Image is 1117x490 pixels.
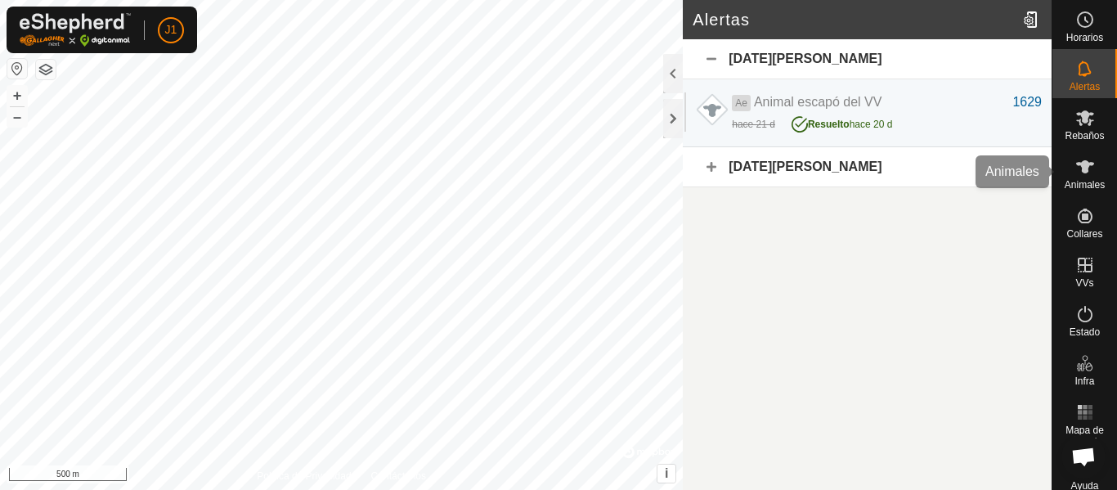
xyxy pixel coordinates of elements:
[20,13,131,47] img: Logo Gallagher
[808,119,850,130] span: Resuelto
[665,466,668,480] span: i
[683,39,1052,79] div: [DATE][PERSON_NAME]
[1012,92,1042,112] div: 1629
[683,147,1052,187] div: [DATE][PERSON_NAME]
[1066,33,1103,43] span: Horarios
[754,95,882,109] span: Animal escapó del VV
[7,107,27,127] button: –
[7,86,27,106] button: +
[657,465,675,483] button: i
[7,59,27,79] button: Restablecer Mapa
[792,112,892,132] div: hace 20 d
[1070,82,1100,92] span: Alertas
[1056,425,1113,445] span: Mapa de Calor
[1065,180,1105,190] span: Animales
[732,95,751,111] span: Ae
[257,469,351,483] a: Política de Privacidad
[1065,131,1104,141] span: Rebaños
[1074,376,1094,386] span: Infra
[693,10,1016,29] h2: Alertas
[1061,434,1106,479] div: Chat abierto
[36,60,56,79] button: Capas del Mapa
[1070,327,1100,337] span: Estado
[732,117,775,132] div: hace 21 d
[165,21,177,38] span: J1
[1066,229,1102,239] span: Collares
[371,469,426,483] a: Contáctenos
[1075,278,1093,288] span: VVs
